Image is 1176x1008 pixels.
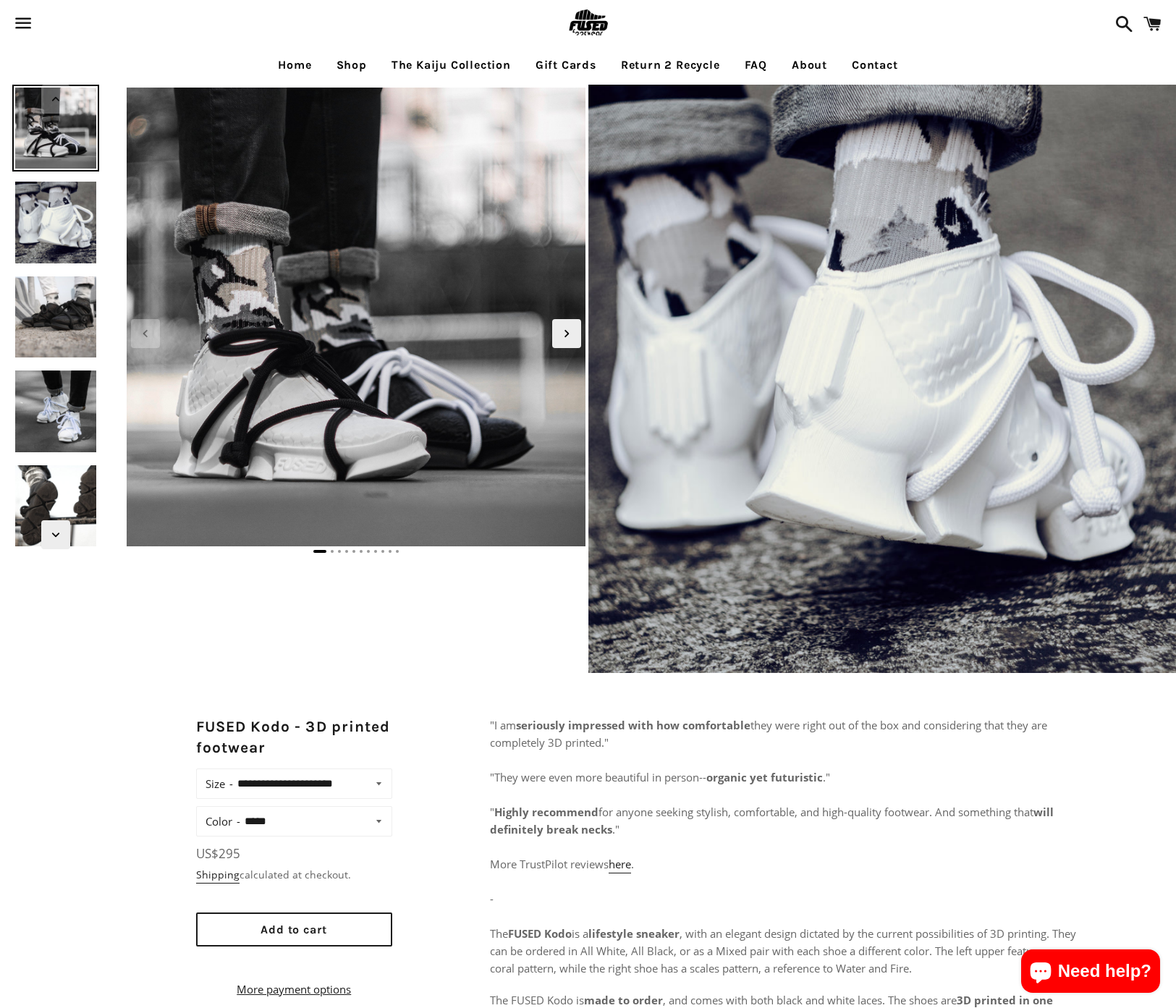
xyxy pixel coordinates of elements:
[196,716,392,759] h2: FUSED Kodo - 3D printed footwear
[508,926,572,941] strong: FUSED Kodo
[12,179,99,266] img: [3D printed Shoes] - lightweight custom 3dprinted shoes sneakers sandals fused footwear
[525,47,607,83] a: Gift Cards
[367,550,370,553] span: Go to slide 7
[360,550,363,553] span: Go to slide 6
[12,274,99,360] img: [3D printed Shoes] - lightweight custom 3dprinted shoes sneakers sandals fused footwear
[374,550,377,553] span: Go to slide 8
[381,550,384,553] span: Go to slide 9
[12,462,99,549] img: [3D printed Shoes] - lightweight custom 3dprinted shoes sneakers sandals fused footwear
[1017,949,1164,996] inbox-online-store-chat: Shopify online store chat
[12,368,99,454] img: [3D printed Shoes] - lightweight custom 3dprinted shoes sneakers sandals fused footwear
[196,981,392,998] a: More payment options
[196,845,240,862] span: US$295
[326,47,378,83] a: Shop
[516,718,750,732] strong: seriously impressed with how comfortable
[345,550,348,553] span: Go to slide 4
[196,868,240,884] a: Shipping
[552,319,581,348] div: Next slide
[331,550,334,553] span: Go to slide 2
[584,993,663,1007] strong: made to order
[588,926,680,941] strong: lifestyle sneaker
[734,47,778,83] a: FAQ
[131,319,160,348] div: Previous slide
[338,550,341,553] span: Go to slide 3
[206,774,233,794] label: Size
[313,550,326,553] span: Go to slide 1
[841,47,909,83] a: Contact
[610,47,731,83] a: Return 2 Recycle
[196,912,392,946] button: Add to cart
[196,867,392,883] div: calculated at checkout.
[352,550,355,553] span: Go to slide 5
[261,923,327,936] span: Add to cart
[12,85,99,171] img: [3D printed Shoes] - lightweight custom 3dprinted shoes sneakers sandals fused footwear
[490,718,1076,975] span: "I am they were right out of the box and considering that they are completely 3D printed." "They ...
[781,47,838,83] a: About
[381,47,522,83] a: The Kaiju Collection
[609,857,631,873] a: here
[490,805,1054,837] strong: will definitely break necks
[706,770,823,784] strong: organic yet futuristic
[396,550,399,553] span: Go to slide 11
[206,811,240,831] label: Color
[267,47,322,83] a: Home
[494,805,598,819] strong: Highly recommend
[389,550,392,553] span: Go to slide 10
